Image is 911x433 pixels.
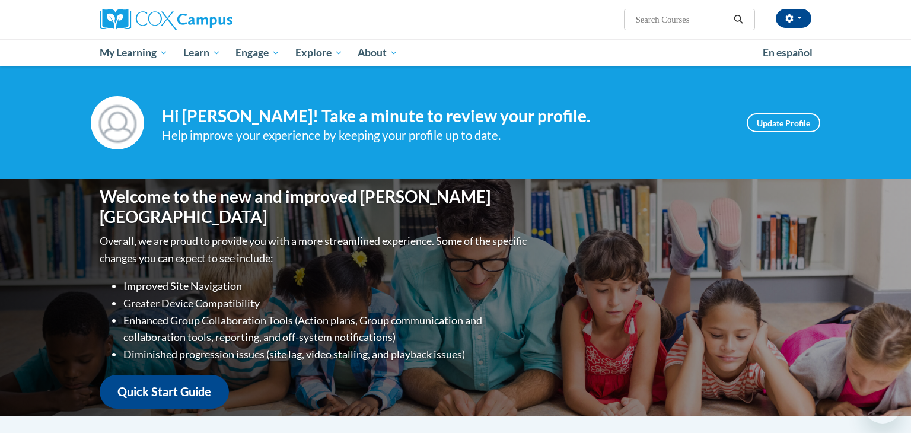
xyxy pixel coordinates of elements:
button: Account Settings [776,9,811,28]
iframe: Button to launch messaging window [864,386,902,424]
input: Search Courses [635,12,730,27]
span: En español [763,46,813,59]
div: Help improve your experience by keeping your profile up to date. [162,126,729,145]
span: My Learning [100,46,168,60]
a: Quick Start Guide [100,375,229,409]
li: Greater Device Compatibility [123,295,530,312]
h1: Welcome to the new and improved [PERSON_NAME][GEOGRAPHIC_DATA] [100,187,530,227]
div: Main menu [82,39,829,66]
a: My Learning [92,39,176,66]
button: Search [730,12,747,27]
p: Overall, we are proud to provide you with a more streamlined experience. Some of the specific cha... [100,233,530,267]
img: Cox Campus [100,9,232,30]
a: Explore [288,39,351,66]
img: Profile Image [91,96,144,149]
span: Explore [295,46,343,60]
h4: Hi [PERSON_NAME]! Take a minute to review your profile. [162,106,729,126]
span: Engage [235,46,280,60]
span: About [358,46,398,60]
li: Enhanced Group Collaboration Tools (Action plans, Group communication and collaboration tools, re... [123,312,530,346]
a: En español [755,40,820,65]
a: About [351,39,406,66]
li: Improved Site Navigation [123,278,530,295]
li: Diminished progression issues (site lag, video stalling, and playback issues) [123,346,530,363]
a: Engage [228,39,288,66]
a: Update Profile [747,113,820,132]
span: Learn [183,46,221,60]
a: Learn [176,39,228,66]
a: Cox Campus [100,9,325,30]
